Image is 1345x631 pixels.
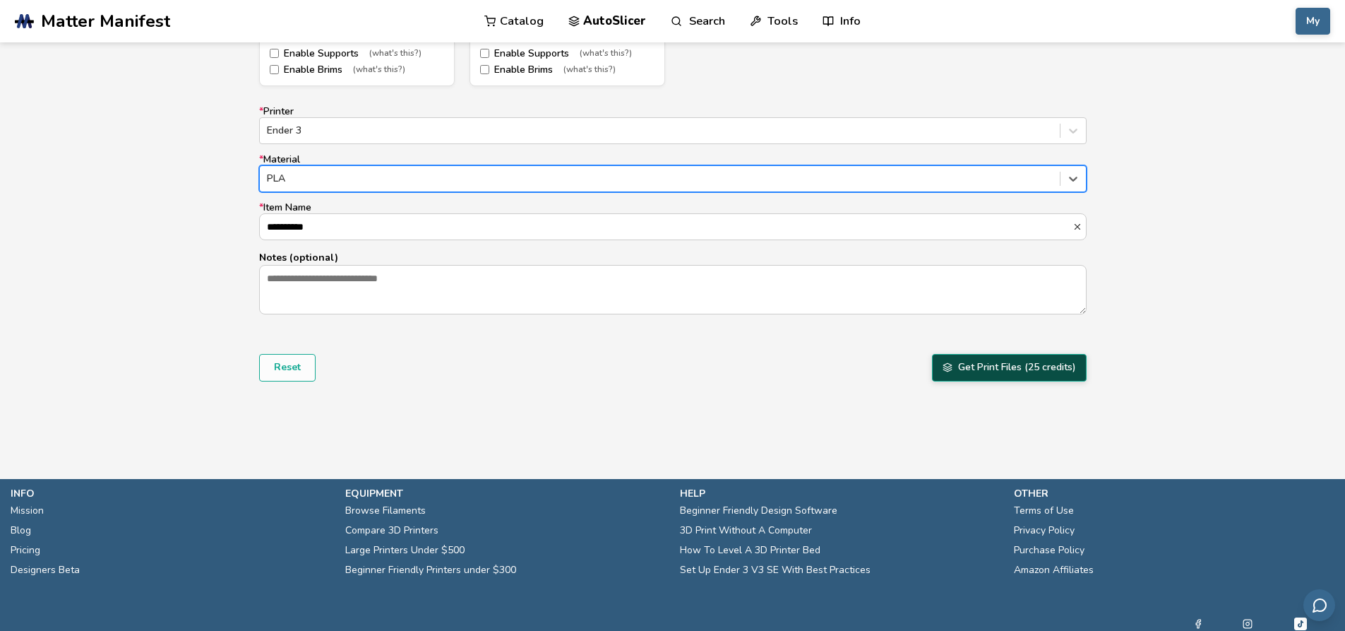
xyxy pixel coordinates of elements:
[369,49,422,59] span: (what's this?)
[260,266,1086,314] textarea: Notes (optional)
[1303,589,1335,621] button: Send feedback via email
[680,486,1000,501] p: help
[680,501,837,521] a: Beginner Friendly Design Software
[680,521,812,541] a: 3D Print Without A Computer
[270,64,444,76] label: Enable Brims
[680,541,820,560] a: How To Level A 3D Printer Bed
[563,65,616,75] span: (what's this?)
[680,560,871,580] a: Set Up Ender 3 V3 SE With Best Practices
[259,106,1087,144] label: Printer
[1014,541,1084,560] a: Purchase Policy
[345,501,426,521] a: Browse Filaments
[11,521,31,541] a: Blog
[1072,222,1086,232] button: *Item Name
[345,486,666,501] p: equipment
[480,64,654,76] label: Enable Brims
[270,65,279,74] input: Enable Brims(what's this?)
[1296,8,1330,35] button: My
[270,31,444,42] label: Find Best Rotation For Printing
[259,354,316,381] button: Reset
[1014,560,1094,580] a: Amazon Affiliates
[580,49,632,59] span: (what's this?)
[1014,501,1074,521] a: Terms of Use
[260,214,1072,240] input: *Item Name
[259,154,1087,192] label: Material
[480,49,489,58] input: Enable Supports(what's this?)
[41,11,170,31] span: Matter Manifest
[270,48,444,59] label: Enable Supports
[480,48,654,59] label: Enable Supports
[270,49,279,58] input: Enable Supports(what's this?)
[480,65,489,74] input: Enable Brims(what's this?)
[1014,486,1334,501] p: other
[480,31,654,42] label: Find Best Rotation For Printing
[345,541,465,560] a: Large Printers Under $500
[345,521,438,541] a: Compare 3D Printers
[1014,521,1075,541] a: Privacy Policy
[353,65,405,75] span: (what's this?)
[11,501,44,521] a: Mission
[11,486,331,501] p: info
[932,354,1087,381] button: Get Print Files (25 credits)
[11,560,80,580] a: Designers Beta
[259,202,1087,240] label: Item Name
[345,560,516,580] a: Beginner Friendly Printers under $300
[11,541,40,560] a: Pricing
[259,250,1087,265] p: Notes (optional)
